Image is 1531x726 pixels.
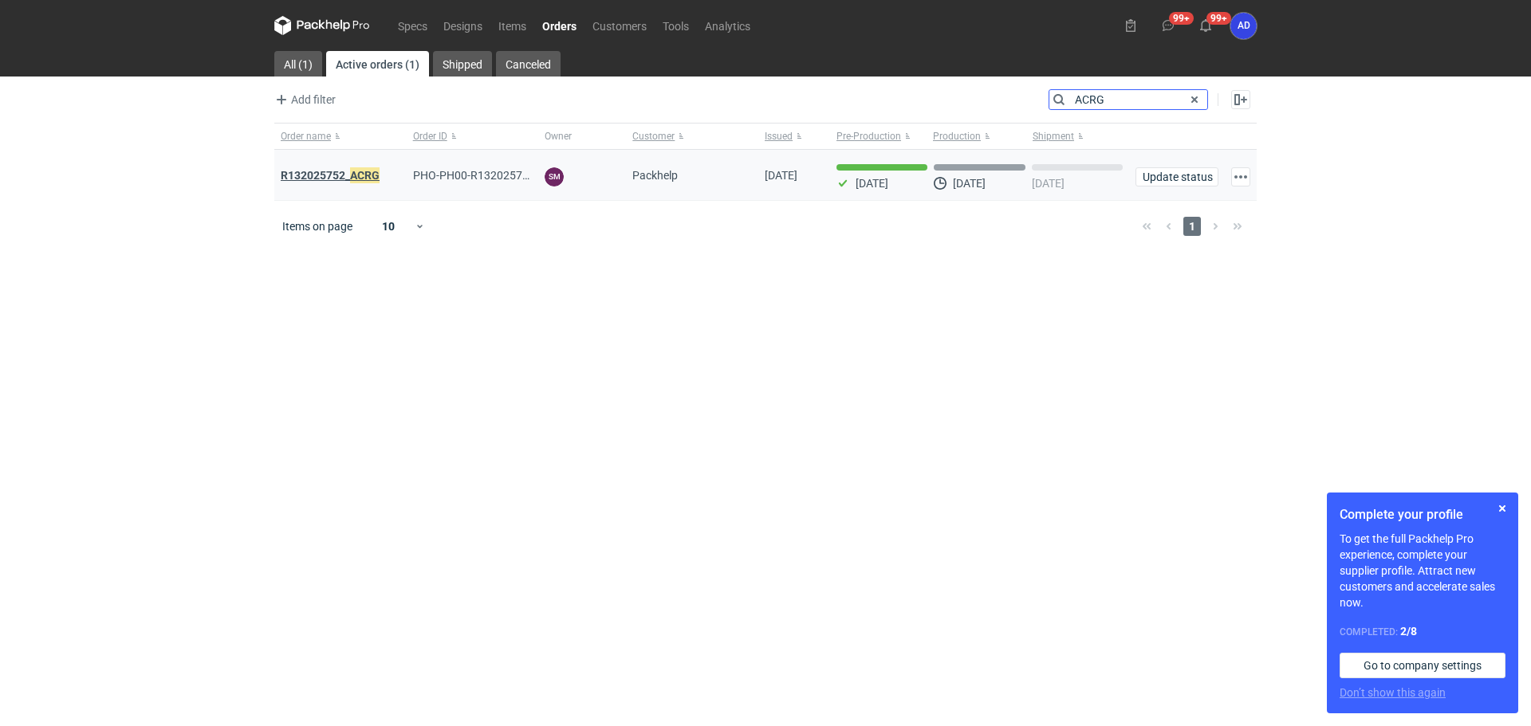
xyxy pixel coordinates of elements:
[632,169,678,182] span: Packhelp
[765,130,793,143] span: Issued
[1340,685,1446,700] button: Don’t show this again
[1230,13,1257,39] div: Anita Dolczewska
[1340,505,1505,524] h1: Complete your profile
[545,130,572,143] span: Owner
[856,177,888,190] p: [DATE]
[1029,124,1129,149] button: Shipment
[830,124,930,149] button: Pre-Production
[1340,623,1505,640] div: Completed:
[1231,167,1250,186] button: Actions
[413,130,447,143] span: Order ID
[490,16,534,35] a: Items
[953,177,986,190] p: [DATE]
[697,16,758,35] a: Analytics
[655,16,697,35] a: Tools
[545,167,564,186] figcaption: SM
[765,169,797,182] span: 11/09/2025
[1493,499,1512,518] button: Skip for now
[413,167,569,184] span: PHO-PH00-R132025752_ACRG
[281,167,380,184] a: R132025752_ACRG
[1135,167,1218,186] button: Update status
[933,130,981,143] span: Production
[407,124,539,149] button: Order ID
[435,16,490,35] a: Designs
[836,130,901,143] span: Pre-Production
[1193,13,1218,38] button: 99+
[390,16,435,35] a: Specs
[1155,13,1181,38] button: 99+
[1400,625,1417,638] strong: 2 / 8
[632,130,675,143] span: Customer
[433,51,492,77] a: Shipped
[1340,653,1505,678] a: Go to company settings
[1143,171,1211,182] span: Update status
[326,51,429,77] a: Active orders (1)
[1230,13,1257,39] button: AD
[1183,217,1201,236] span: 1
[584,16,655,35] a: Customers
[274,16,370,35] svg: Packhelp Pro
[496,51,561,77] a: Canceled
[534,16,584,35] a: Orders
[281,130,331,143] span: Order name
[626,124,758,149] button: Customer
[758,124,830,149] button: Issued
[1340,531,1505,610] p: To get the full Packhelp Pro experience, complete your supplier profile. Attract new customers an...
[274,51,322,77] a: All (1)
[1033,130,1074,143] span: Shipment
[274,124,407,149] button: Order name
[350,167,380,184] em: ACRG
[271,90,337,109] button: Add filter
[1049,90,1207,109] input: Search
[930,124,1029,149] button: Production
[1032,177,1065,190] p: [DATE]
[282,218,352,234] span: Items on page
[363,215,415,237] div: 10
[272,90,336,109] span: Add filter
